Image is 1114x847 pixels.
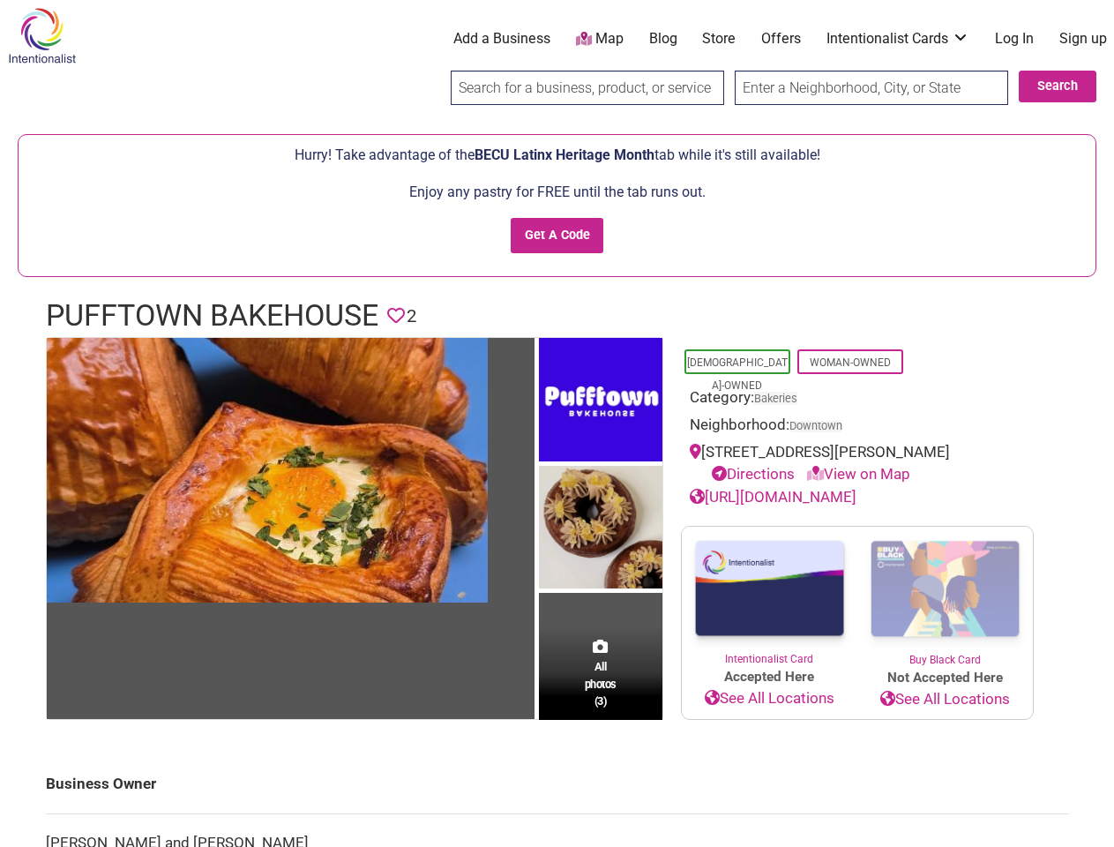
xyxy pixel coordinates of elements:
a: Directions [712,465,795,483]
a: [DEMOGRAPHIC_DATA]-Owned [687,356,788,392]
a: Intentionalist Card [682,527,857,667]
a: Woman-Owned [810,356,891,369]
span: All photos (3) [585,658,617,708]
img: Intentionalist Card [682,527,857,651]
div: Category: [690,386,1025,414]
img: Pufftown Bakehouse - Sweet Croissants [539,466,662,594]
img: Buy Black Card [857,527,1033,652]
a: View on Map [807,465,910,483]
a: See All Locations [682,687,857,710]
a: Offers [761,29,801,49]
input: Enter a Neighborhood, City, or State [735,71,1008,105]
a: Map [576,29,624,49]
div: Neighborhood: [690,414,1025,441]
span: 2 [407,303,416,330]
a: Buy Black Card [857,527,1033,668]
a: Bakeries [754,392,797,405]
img: Pufftown Bakehouse - Logo [539,338,662,466]
a: Add a Business [453,29,550,49]
a: Sign up [1059,29,1107,49]
a: Store [702,29,736,49]
span: Not Accepted Here [857,668,1033,688]
input: Search for a business, product, or service [451,71,724,105]
img: Pufftown Bakehouse - Croissants [47,338,488,603]
button: Search [1019,71,1096,102]
p: Enjoy any pastry for FREE until the tab runs out. [27,181,1087,204]
a: Blog [649,29,677,49]
a: [URL][DOMAIN_NAME] [690,488,856,506]
span: Accepted Here [682,667,857,687]
p: Hurry! Take advantage of the tab while it's still available! [27,144,1087,167]
span: BECU Latinx Heritage Month [475,146,654,163]
a: Intentionalist Cards [826,29,969,49]
input: Get A Code [511,218,603,254]
td: Business Owner [46,755,1069,813]
div: [STREET_ADDRESS][PERSON_NAME] [690,441,1025,486]
h1: Pufftown Bakehouse [46,295,378,337]
a: See All Locations [857,688,1033,711]
span: Downtown [789,421,842,432]
a: Log In [995,29,1034,49]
